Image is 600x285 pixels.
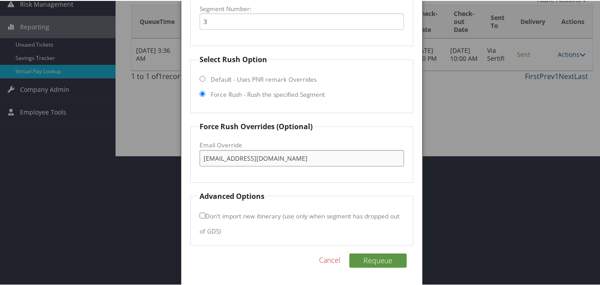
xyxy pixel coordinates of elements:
input: Don't import new itinerary (use only when segment has dropped out of GDS) [200,212,205,218]
label: Force Rush - Rush the specified Segment [211,89,325,98]
legend: Advanced Options [198,190,266,201]
button: Requeue [349,253,407,267]
label: Default - Uses PNR remark Overrides [211,74,316,83]
label: Email Override [200,140,404,149]
a: Cancel [319,254,340,265]
label: Don't import new itinerary (use only when segment has dropped out of GDS) [200,207,400,238]
legend: Force Rush Overrides (Optional) [198,120,314,131]
legend: Select Rush Option [198,53,268,64]
label: Segment Number: [200,4,404,12]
